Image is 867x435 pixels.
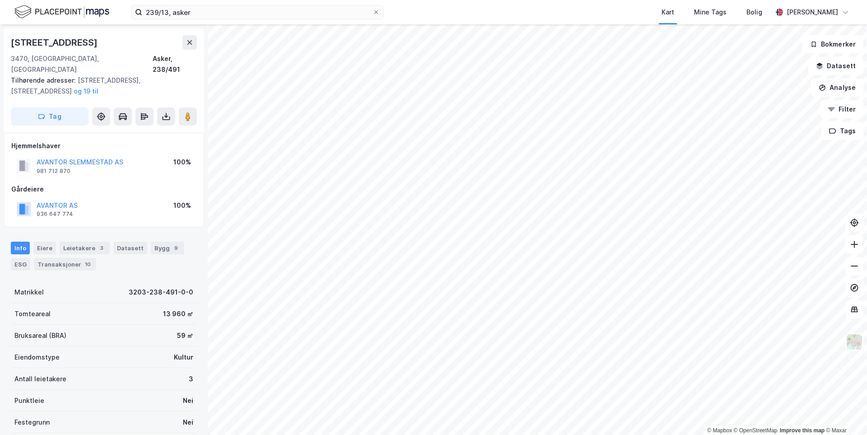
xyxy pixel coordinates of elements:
button: Bokmerker [802,35,863,53]
div: 59 ㎡ [177,330,193,341]
div: Bygg [151,242,184,254]
iframe: Chat Widget [822,392,867,435]
div: 3 [97,243,106,253]
div: 3203-238-491-0-0 [129,287,193,298]
input: Søk på adresse, matrikkel, gårdeiere, leietakere eller personer [142,5,373,19]
button: Datasett [808,57,863,75]
div: 981 712 870 [37,168,70,175]
span: Tilhørende adresser: [11,76,78,84]
div: [STREET_ADDRESS], [STREET_ADDRESS] [11,75,190,97]
a: Improve this map [780,427,825,434]
img: logo.f888ab2527a4732fd821a326f86c7f29.svg [14,4,109,20]
div: Gårdeiere [11,184,196,195]
div: 3 [189,374,193,384]
div: Kart [662,7,674,18]
div: Festegrunn [14,417,50,428]
a: OpenStreetMap [734,427,778,434]
div: 3470, [GEOGRAPHIC_DATA], [GEOGRAPHIC_DATA] [11,53,153,75]
div: Nei [183,417,193,428]
div: Kontrollprogram for chat [822,392,867,435]
div: Transaksjoner [34,258,96,271]
div: Info [11,242,30,254]
button: Analyse [811,79,863,97]
button: Filter [820,100,863,118]
a: Mapbox [707,427,732,434]
div: 13 960 ㎡ [163,309,193,319]
div: Antall leietakere [14,374,66,384]
div: Hjemmelshaver [11,140,196,151]
div: Asker, 238/491 [153,53,197,75]
div: Eiendomstype [14,352,60,363]
div: Punktleie [14,395,44,406]
div: Mine Tags [694,7,727,18]
div: Nei [183,395,193,406]
div: 100% [173,200,191,211]
div: ESG [11,258,30,271]
div: [STREET_ADDRESS] [11,35,99,50]
div: 100% [173,157,191,168]
div: Leietakere [60,242,110,254]
div: Kultur [174,352,193,363]
div: 9 [172,243,181,253]
div: Bolig [746,7,762,18]
button: Tag [11,108,89,126]
div: Datasett [113,242,147,254]
div: [PERSON_NAME] [787,7,838,18]
div: Eiere [33,242,56,254]
div: Tomteareal [14,309,51,319]
button: Tags [821,122,863,140]
div: 936 647 774 [37,210,73,218]
div: Bruksareal (BRA) [14,330,66,341]
div: 10 [83,260,93,269]
img: Z [846,333,863,351]
div: Matrikkel [14,287,44,298]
